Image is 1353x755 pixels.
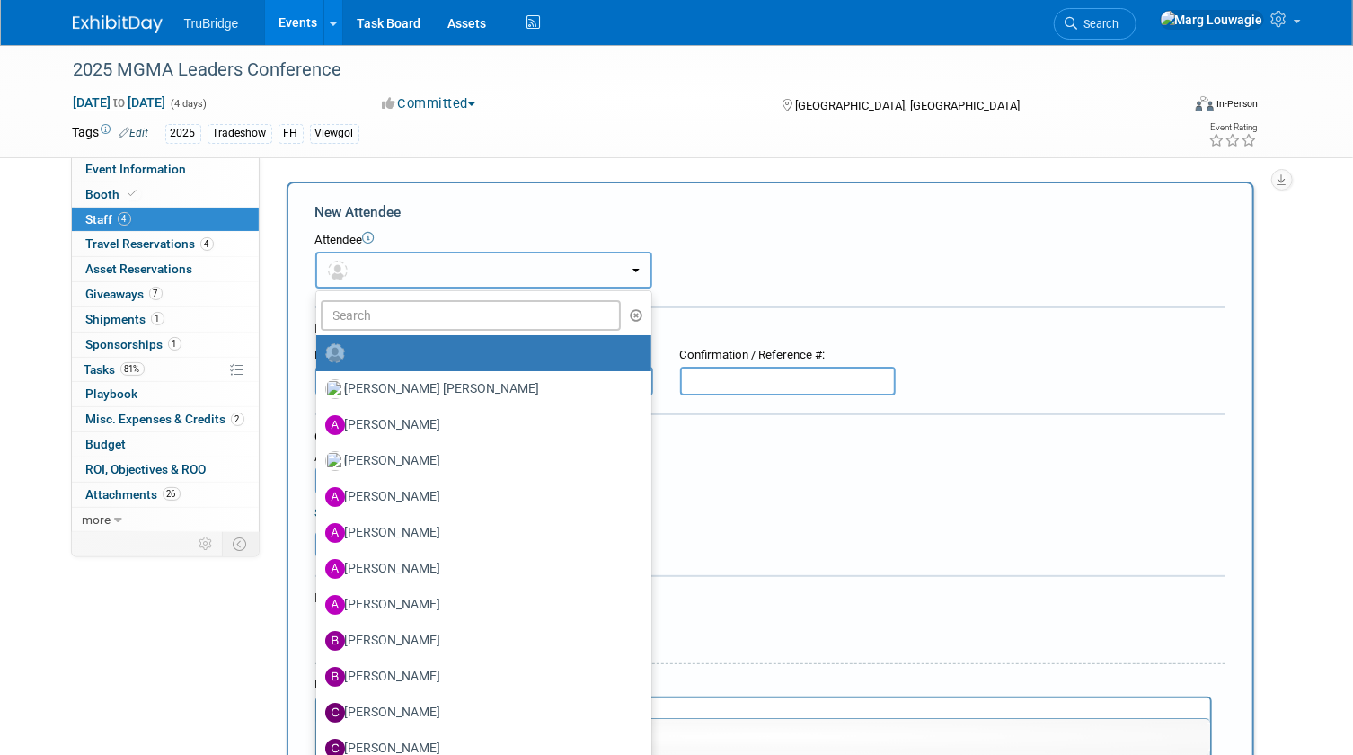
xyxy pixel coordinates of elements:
[86,412,244,426] span: Misc. Expenses & Credits
[111,95,128,110] span: to
[72,333,259,357] a: Sponsorships1
[72,282,259,306] a: Giveaways7
[325,631,345,651] img: B.jpg
[165,124,201,143] div: 2025
[1083,93,1259,120] div: Event Format
[86,487,181,502] span: Attachments
[73,94,167,111] span: [DATE] [DATE]
[325,555,633,583] label: [PERSON_NAME]
[170,98,208,110] span: (4 days)
[315,232,1225,249] div: Attendee
[86,212,131,226] span: Staff
[325,483,633,511] label: [PERSON_NAME]
[325,595,345,615] img: A.jpg
[163,487,181,501] span: 26
[222,532,259,555] td: Toggle Event Tabs
[86,262,193,276] span: Asset Reservations
[1216,97,1259,111] div: In-Person
[86,386,138,401] span: Playbook
[86,236,214,251] span: Travel Reservations
[325,591,633,619] label: [PERSON_NAME]
[118,212,131,226] span: 4
[279,124,304,143] div: FH
[325,487,345,507] img: A.jpg
[1196,96,1214,111] img: Format-Inperson.png
[315,202,1225,222] div: New Attendee
[1160,10,1264,30] img: Marg Louwagie
[325,519,633,547] label: [PERSON_NAME]
[315,320,1225,338] div: Registration / Ticket Info (optional)
[200,237,214,251] span: 4
[72,432,259,457] a: Budget
[72,157,259,182] a: Event Information
[67,54,1158,86] div: 2025 MGMA Leaders Conference
[72,407,259,431] a: Misc. Expenses & Credits2
[72,182,259,207] a: Booth
[86,287,163,301] span: Giveaways
[119,127,149,139] a: Edit
[325,626,633,655] label: [PERSON_NAME]
[310,124,359,143] div: Viewgol
[120,362,145,376] span: 81%
[325,662,633,691] label: [PERSON_NAME]
[168,337,181,351] span: 1
[321,300,622,331] input: Search
[315,589,1225,607] div: Misc. Attachments & Notes
[72,232,259,256] a: Travel Reservations4
[151,312,164,325] span: 1
[325,703,345,723] img: C.jpg
[1209,123,1258,132] div: Event Rating
[795,99,1020,112] span: [GEOGRAPHIC_DATA], [GEOGRAPHIC_DATA]
[72,457,259,482] a: ROI, Objectives & ROO
[149,287,163,300] span: 7
[680,347,896,364] div: Confirmation / Reference #:
[86,337,181,351] span: Sponsorships
[325,559,345,579] img: A.jpg
[325,411,633,440] label: [PERSON_NAME]
[325,447,633,475] label: [PERSON_NAME]
[72,358,259,382] a: Tasks81%
[83,512,111,527] span: more
[128,189,137,199] i: Booth reservation complete
[84,362,145,377] span: Tasks
[325,698,633,727] label: [PERSON_NAME]
[1054,8,1136,40] a: Search
[325,523,345,543] img: A.jpg
[72,382,259,406] a: Playbook
[315,677,1212,694] div: Notes
[86,462,207,476] span: ROI, Objectives & ROO
[86,437,127,451] span: Budget
[72,307,259,332] a: Shipments1
[231,413,244,426] span: 2
[208,124,272,143] div: Tradeshow
[73,15,163,33] img: ExhibitDay
[1078,17,1119,31] span: Search
[325,375,633,404] label: [PERSON_NAME] [PERSON_NAME]
[72,483,259,507] a: Attachments26
[72,208,259,232] a: Staff4
[86,162,187,176] span: Event Information
[325,415,345,435] img: A.jpg
[72,508,259,532] a: more
[325,667,345,687] img: B.jpg
[86,187,141,201] span: Booth
[72,257,259,281] a: Asset Reservations
[191,532,223,555] td: Personalize Event Tab Strip
[184,16,239,31] span: TruBridge
[325,343,345,363] img: Unassigned-User-Icon.png
[315,429,1225,446] div: Cost:
[376,94,482,113] button: Committed
[73,123,149,144] td: Tags
[86,312,164,326] span: Shipments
